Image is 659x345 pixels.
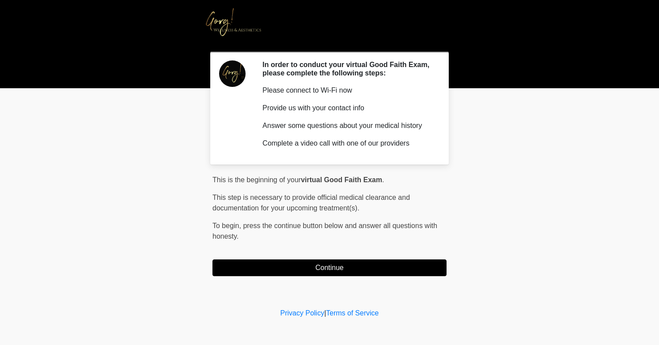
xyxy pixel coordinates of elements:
a: Privacy Policy [280,309,325,317]
span: To begin, [212,222,243,229]
p: Provide us with your contact info [262,103,433,113]
a: Terms of Service [326,309,379,317]
p: Answer some questions about your medical history [262,120,433,131]
span: press the continue button below and answer all questions with honesty. [212,222,437,240]
span: . [382,176,384,184]
p: Complete a video call with one of our providers [262,138,433,149]
h2: In order to conduct your virtual Good Faith Exam, please complete the following steps: [262,60,433,77]
span: This is the beginning of your [212,176,301,184]
p: Please connect to Wi-Fi now [262,85,433,96]
button: Continue [212,259,447,276]
a: | [324,309,326,317]
img: Gorg! Wellness & Aesthetics Logo [204,7,264,39]
span: This step is necessary to provide official medical clearance and documentation for your upcoming ... [212,194,410,212]
strong: virtual Good Faith Exam [301,176,382,184]
img: Agent Avatar [219,60,246,87]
